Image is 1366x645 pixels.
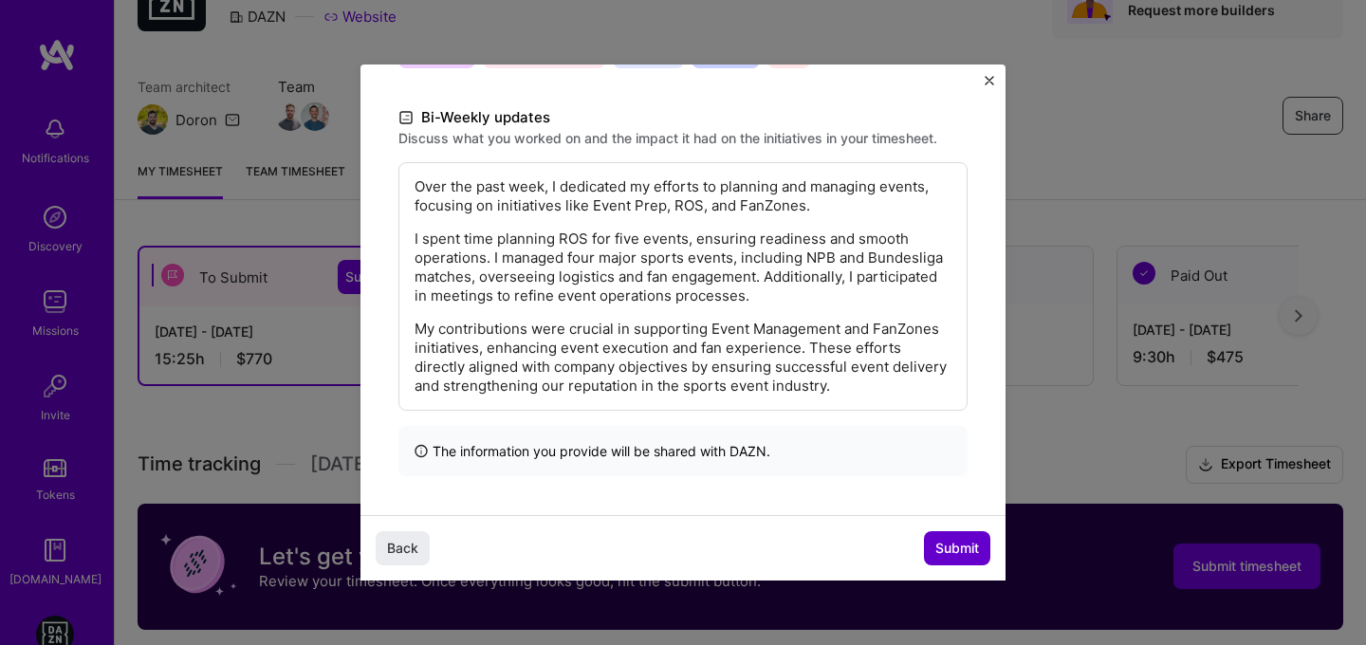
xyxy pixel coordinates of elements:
p: My contributions were crucial in supporting Event Management and FanZones initiatives, enhancing ... [415,320,951,396]
span: Submit [935,539,979,558]
div: The information you provide will be shared with DAZN . [398,426,968,476]
button: Submit [924,531,990,565]
button: Close [985,76,994,96]
label: Bi-Weekly updates [398,106,968,129]
p: I spent time planning ROS for five events, ensuring readiness and smooth operations. I managed fo... [415,230,951,305]
i: icon InfoBlack [414,441,429,461]
i: icon DocumentBlack [398,107,414,129]
p: Over the past week, I dedicated my efforts to planning and managing events, focusing on initiativ... [415,177,951,215]
button: Back [376,531,430,565]
label: Discuss what you worked on and the impact it had on the initiatives in your timesheet. [398,129,968,147]
span: Back [387,539,418,558]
